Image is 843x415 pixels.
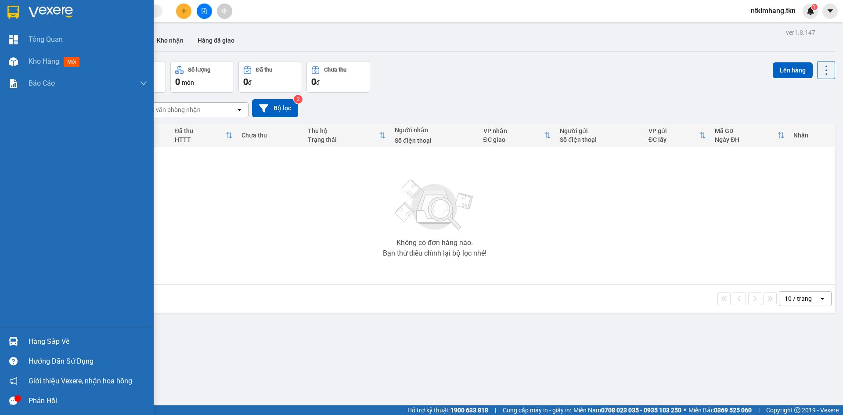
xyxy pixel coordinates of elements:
[306,61,370,93] button: Chưa thu0đ
[29,57,59,65] span: Kho hàng
[252,99,298,117] button: Bộ lọc
[407,405,488,415] span: Hỗ trợ kỹ thuật:
[29,355,147,368] div: Hướng dẫn sử dụng
[176,4,191,19] button: plus
[773,62,813,78] button: Lên hàng
[573,405,681,415] span: Miền Nam
[9,397,18,405] span: message
[714,407,752,414] strong: 0369 525 060
[316,79,320,86] span: đ
[248,79,252,86] span: đ
[181,8,187,14] span: plus
[819,295,826,302] svg: open
[794,407,800,413] span: copyright
[29,335,147,348] div: Hàng sắp về
[29,34,63,45] span: Tổng Quan
[9,337,18,346] img: warehouse-icon
[688,405,752,415] span: Miền Bắc
[601,407,681,414] strong: 0708 023 035 - 0935 103 250
[648,127,699,134] div: VP gửi
[64,57,79,67] span: mới
[9,35,18,44] img: dashboard-icon
[395,126,474,134] div: Người nhận
[308,127,379,134] div: Thu hộ
[217,4,232,19] button: aim
[648,136,699,143] div: ĐC lấy
[395,137,474,144] div: Số điện thoại
[793,132,831,139] div: Nhãn
[311,76,316,87] span: 0
[221,8,227,14] span: aim
[483,136,544,143] div: ĐC giao
[396,239,473,246] div: Không có đơn hàng nào.
[684,408,686,412] span: ⚪️
[170,124,237,147] th: Toggle SortBy
[710,124,789,147] th: Toggle SortBy
[140,105,201,114] div: Chọn văn phòng nhận
[495,405,496,415] span: |
[483,127,544,134] div: VP nhận
[826,7,834,15] span: caret-down
[9,79,18,88] img: solution-icon
[29,394,147,408] div: Phản hồi
[241,132,299,139] div: Chưa thu
[715,136,778,143] div: Ngày ĐH
[140,80,147,87] span: down
[479,124,556,147] th: Toggle SortBy
[188,67,210,73] div: Số lượng
[560,127,639,134] div: Người gửi
[201,8,207,14] span: file-add
[391,174,479,236] img: svg+xml;base64,PHN2ZyBjbGFzcz0ibGlzdC1wbHVnX19zdmciIHhtbG5zPSJodHRwOi8vd3d3LnczLm9yZy8yMDAwL3N2Zy...
[450,407,488,414] strong: 1900 633 818
[175,136,226,143] div: HTTT
[294,95,303,104] sup: 2
[822,4,838,19] button: caret-down
[811,4,818,10] sup: 1
[303,124,390,147] th: Toggle SortBy
[503,405,571,415] span: Cung cấp máy in - giấy in:
[807,7,814,15] img: icon-new-feature
[150,30,191,51] button: Kho nhận
[236,106,243,113] svg: open
[383,250,486,257] div: Bạn thử điều chỉnh lại bộ lọc nhé!
[9,377,18,385] span: notification
[191,30,241,51] button: Hàng đã giao
[175,76,180,87] span: 0
[744,5,803,16] span: ntkimhang.tkn
[9,57,18,66] img: warehouse-icon
[785,294,812,303] div: 10 / trang
[324,67,346,73] div: Chưa thu
[197,4,212,19] button: file-add
[560,136,639,143] div: Số điện thoại
[813,4,816,10] span: 1
[238,61,302,93] button: Đã thu0đ
[29,78,55,89] span: Báo cáo
[786,28,815,37] div: ver 1.8.147
[170,61,234,93] button: Số lượng0món
[715,127,778,134] div: Mã GD
[308,136,379,143] div: Trạng thái
[7,6,19,19] img: logo-vxr
[29,375,132,386] span: Giới thiệu Vexere, nhận hoa hồng
[243,76,248,87] span: 0
[644,124,710,147] th: Toggle SortBy
[256,67,272,73] div: Đã thu
[758,405,760,415] span: |
[175,127,226,134] div: Đã thu
[182,79,194,86] span: món
[9,357,18,365] span: question-circle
